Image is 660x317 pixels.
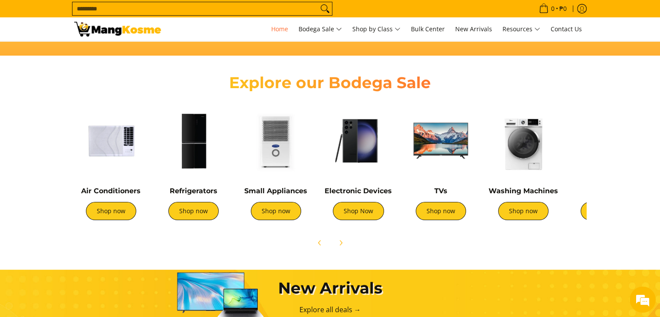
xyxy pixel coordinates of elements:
[498,17,545,41] a: Resources
[251,202,301,220] a: Shop now
[569,104,643,178] img: Cookers
[74,104,148,178] img: Air Conditioners
[551,25,582,33] span: Contact Us
[81,187,141,195] a: Air Conditioners
[489,187,558,195] a: Washing Machines
[299,24,342,35] span: Bodega Sale
[455,25,492,33] span: New Arrivals
[550,6,556,12] span: 0
[333,202,384,220] a: Shop Now
[204,73,456,92] h2: Explore our Bodega Sale
[170,17,586,41] nav: Main Menu
[86,202,136,220] a: Shop now
[239,104,313,178] img: Small Appliances
[451,17,496,41] a: New Arrivals
[310,233,329,252] button: Previous
[404,104,478,178] img: TVs
[498,202,548,220] a: Shop now
[74,22,161,36] img: Mang Kosme: Your Home Appliances Warehouse Sale Partner!
[434,187,447,195] a: TVs
[299,305,361,314] a: Explore all deals →
[170,187,217,195] a: Refrigerators
[546,17,586,41] a: Contact Us
[244,187,307,195] a: Small Appliances
[318,2,332,15] button: Search
[325,187,392,195] a: Electronic Devices
[168,202,219,220] a: Shop now
[536,4,569,13] span: •
[581,202,631,220] a: Shop now
[348,17,405,41] a: Shop by Class
[416,202,466,220] a: Shop now
[407,17,449,41] a: Bulk Center
[271,25,288,33] span: Home
[322,104,395,178] img: Electronic Devices
[294,17,346,41] a: Bodega Sale
[157,104,230,178] img: Refrigerators
[486,104,560,178] img: Washing Machines
[352,24,401,35] span: Shop by Class
[411,25,445,33] span: Bulk Center
[331,233,350,252] button: Next
[502,24,540,35] span: Resources
[558,6,568,12] span: ₱0
[267,17,292,41] a: Home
